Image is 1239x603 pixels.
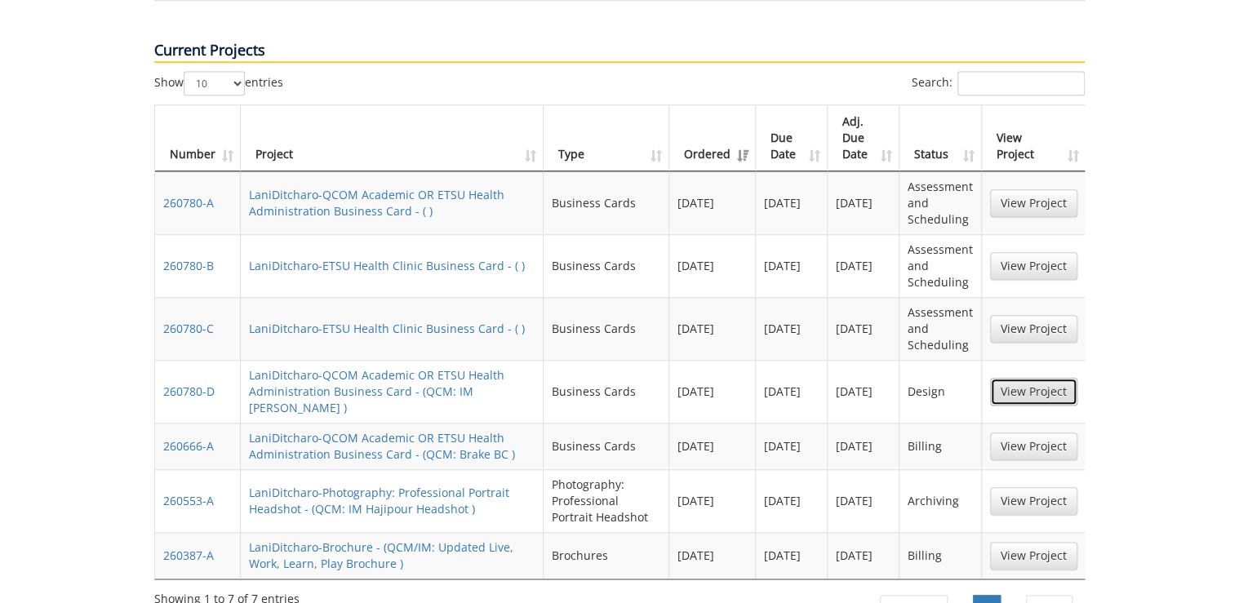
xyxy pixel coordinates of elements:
[544,234,669,297] td: Business Cards
[163,195,214,211] a: 260780-A
[756,234,828,297] td: [DATE]
[899,234,982,297] td: Assessment and Scheduling
[899,469,982,532] td: Archiving
[163,384,215,399] a: 260780-D
[828,171,899,234] td: [DATE]
[990,252,1077,280] a: View Project
[899,360,982,423] td: Design
[154,40,1085,63] p: Current Projects
[249,367,504,415] a: LaniDitcharo-QCOM Academic OR ETSU Health Administration Business Card - (QCM: IM [PERSON_NAME] )
[957,71,1085,95] input: Search:
[163,493,214,508] a: 260553-A
[982,105,1086,171] th: View Project: activate to sort column ascending
[669,469,756,532] td: [DATE]
[899,297,982,360] td: Assessment and Scheduling
[756,360,828,423] td: [DATE]
[828,423,899,469] td: [DATE]
[184,71,245,95] select: Showentries
[544,171,669,234] td: Business Cards
[544,469,669,532] td: Photography: Professional Portrait Headshot
[249,430,515,462] a: LaniDitcharo-QCOM Academic OR ETSU Health Administration Business Card - (QCM: Brake BC )
[990,315,1077,343] a: View Project
[249,321,525,336] a: LaniDitcharo-ETSU Health Clinic Business Card - ( )
[669,423,756,469] td: [DATE]
[828,360,899,423] td: [DATE]
[899,532,982,579] td: Billing
[163,258,214,273] a: 260780-B
[828,469,899,532] td: [DATE]
[899,105,982,171] th: Status: activate to sort column ascending
[899,171,982,234] td: Assessment and Scheduling
[990,189,1077,217] a: View Project
[544,423,669,469] td: Business Cards
[544,360,669,423] td: Business Cards
[990,378,1077,406] a: View Project
[912,71,1085,95] label: Search:
[249,539,513,571] a: LaniDitcharo-Brochure - (QCM/IM: Updated Live, Work, Learn, Play Brochure )
[990,542,1077,570] a: View Project
[756,105,828,171] th: Due Date: activate to sort column ascending
[828,105,899,171] th: Adj. Due Date: activate to sort column ascending
[899,423,982,469] td: Billing
[756,532,828,579] td: [DATE]
[756,423,828,469] td: [DATE]
[544,297,669,360] td: Business Cards
[163,438,214,454] a: 260666-A
[241,105,544,171] th: Project: activate to sort column ascending
[155,105,241,171] th: Number: activate to sort column ascending
[756,469,828,532] td: [DATE]
[669,297,756,360] td: [DATE]
[249,258,525,273] a: LaniDitcharo-ETSU Health Clinic Business Card - ( )
[669,360,756,423] td: [DATE]
[669,105,756,171] th: Ordered: activate to sort column ascending
[154,71,283,95] label: Show entries
[544,532,669,579] td: Brochures
[828,297,899,360] td: [DATE]
[249,187,504,219] a: LaniDitcharo-QCOM Academic OR ETSU Health Administration Business Card - ( )
[163,321,214,336] a: 260780-C
[544,105,669,171] th: Type: activate to sort column ascending
[669,234,756,297] td: [DATE]
[163,548,214,563] a: 260387-A
[990,432,1077,460] a: View Project
[756,171,828,234] td: [DATE]
[669,532,756,579] td: [DATE]
[828,532,899,579] td: [DATE]
[990,487,1077,515] a: View Project
[669,171,756,234] td: [DATE]
[756,297,828,360] td: [DATE]
[249,485,509,517] a: LaniDitcharo-Photography: Professional Portrait Headshot - (QCM: IM Hajipour Headshot )
[828,234,899,297] td: [DATE]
